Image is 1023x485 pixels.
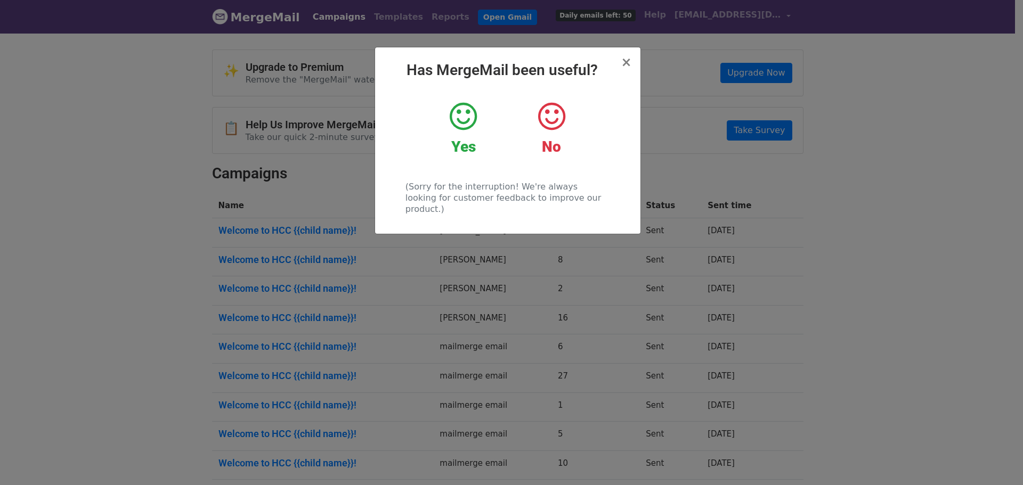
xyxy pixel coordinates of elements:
a: No [515,101,587,156]
strong: Yes [451,138,476,155]
a: Yes [427,101,499,156]
p: (Sorry for the interruption! We're always looking for customer feedback to improve our product.) [405,181,610,215]
strong: No [542,138,561,155]
button: Close [621,56,631,69]
h2: Has MergeMail been useful? [384,61,632,79]
span: × [621,55,631,70]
